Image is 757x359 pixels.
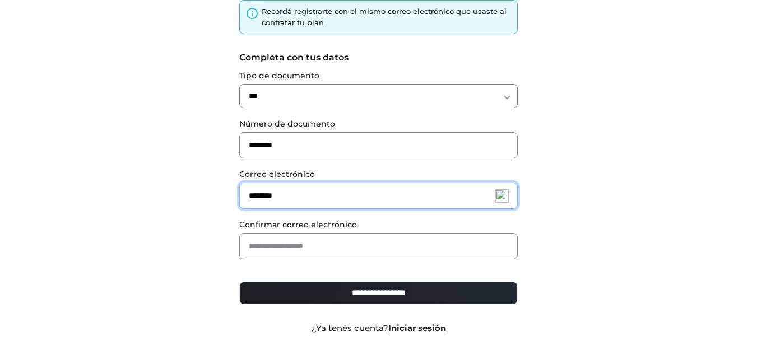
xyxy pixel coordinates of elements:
div: Recordá registrarte con el mismo correo electrónico que usaste al contratar tu plan [262,6,512,28]
label: Confirmar correo electrónico [239,219,518,231]
label: Completa con tus datos [239,51,518,64]
a: Iniciar sesión [388,323,446,333]
div: ¿Ya tenés cuenta? [231,322,526,335]
label: Número de documento [239,118,518,130]
label: Tipo de documento [239,70,518,82]
img: npw-badge-icon-locked.svg [495,189,509,203]
label: Correo electrónico [239,169,518,180]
